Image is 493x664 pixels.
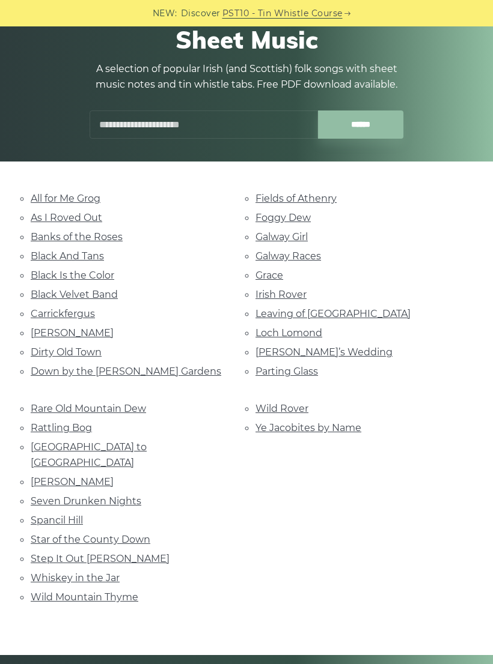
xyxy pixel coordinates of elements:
[84,61,409,92] p: A selection of popular Irish (and Scottish) folk songs with sheet music notes and tin whistle tab...
[31,572,120,584] a: Whiskey in the Jar
[31,308,95,319] a: Carrickfergus
[256,403,308,414] a: Wild Rover
[31,515,83,526] a: Spancil Hill
[256,289,307,300] a: Irish Rover
[256,231,308,243] a: Galway Girl
[31,231,123,243] a: Banks of the Roses
[153,7,177,20] span: NEW:
[256,250,321,262] a: Galway Races
[31,193,100,204] a: All for Me Grog
[256,422,361,433] a: Ye Jacobites by Name
[31,250,104,262] a: Black And Tans
[31,403,146,414] a: Rare Old Mountain Dew
[256,270,283,281] a: Grace
[31,346,102,358] a: Dirty Old Town
[256,308,411,319] a: Leaving of [GEOGRAPHIC_DATA]
[256,366,318,377] a: Parting Glass
[31,366,221,377] a: Down by the [PERSON_NAME] Gardens
[31,422,92,433] a: Rattling Bog
[31,534,150,545] a: Star of the County Down
[256,346,393,358] a: [PERSON_NAME]’s Wedding
[31,495,141,507] a: Seven Drunken Nights
[31,441,147,468] a: [GEOGRAPHIC_DATA] to [GEOGRAPHIC_DATA]
[31,212,102,223] a: As I Roved Out
[31,591,138,603] a: Wild Mountain Thyme
[256,193,337,204] a: Fields of Athenry
[31,270,114,281] a: Black Is the Color
[31,289,118,300] a: Black Velvet Band
[31,327,114,339] a: [PERSON_NAME]
[31,476,114,487] a: [PERSON_NAME]
[256,212,311,223] a: Foggy Dew
[31,553,170,564] a: Step It Out [PERSON_NAME]
[181,7,221,20] span: Discover
[222,7,343,20] a: PST10 - Tin Whistle Course
[256,327,322,339] a: Loch Lomond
